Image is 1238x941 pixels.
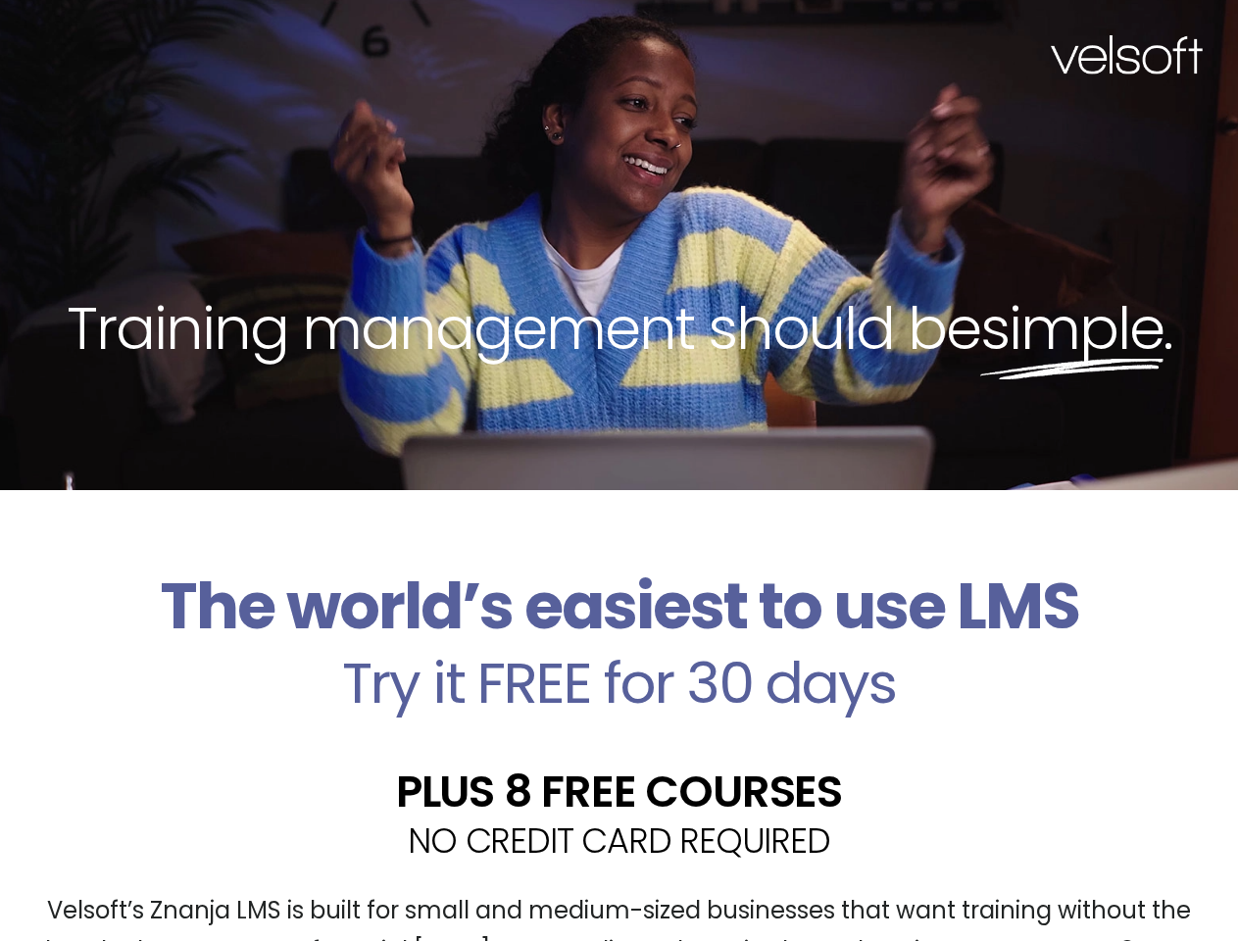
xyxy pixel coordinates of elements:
h2: NO CREDIT CARD REQUIRED [15,823,1223,858]
h2: Training management should be . [35,290,1203,367]
span: simple [980,287,1164,370]
h2: The world’s easiest to use LMS [15,569,1223,645]
h2: PLUS 8 FREE COURSES [15,769,1223,814]
h2: Try it FREE for 30 days [15,655,1223,712]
